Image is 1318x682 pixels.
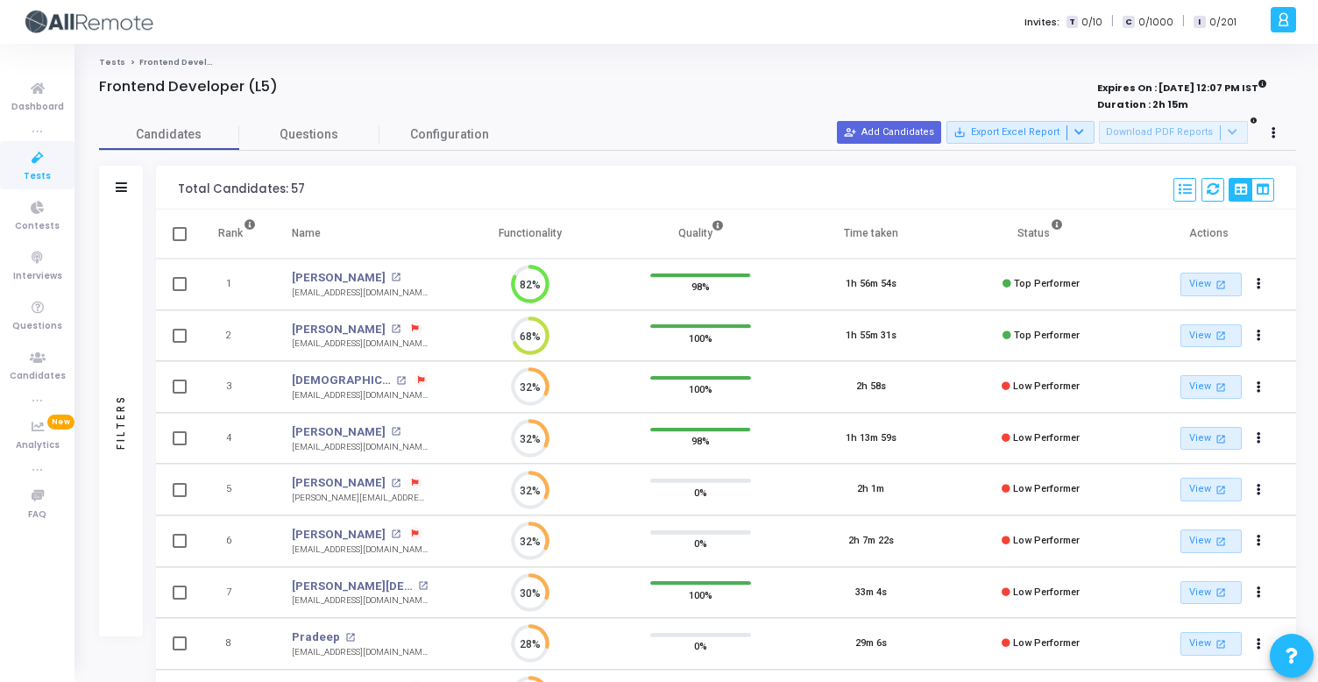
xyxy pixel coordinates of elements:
[391,427,400,437] mat-icon: open_in_new
[292,224,321,243] div: Name
[1229,178,1274,202] div: View Options
[1126,210,1296,259] th: Actions
[844,224,898,243] div: Time taken
[292,594,428,607] div: [EMAIL_ADDRESS][DOMAIN_NAME]
[292,543,428,557] div: [EMAIL_ADDRESS][DOMAIN_NAME]
[418,581,428,591] mat-icon: open_in_new
[13,269,62,284] span: Interviews
[396,376,406,386] mat-icon: open_in_new
[1013,380,1080,392] span: Low Performer
[200,515,274,567] td: 6
[200,413,274,465] td: 4
[1081,15,1102,30] span: 0/10
[99,57,1296,68] nav: breadcrumb
[1214,328,1229,343] mat-icon: open_in_new
[16,438,60,453] span: Analytics
[1180,427,1242,451] a: View
[846,431,896,446] div: 1h 13m 59s
[292,526,386,543] a: [PERSON_NAME]
[292,287,428,300] div: [EMAIL_ADDRESS][DOMAIN_NAME]
[24,169,51,184] span: Tests
[1014,278,1080,289] span: Top Performer
[200,361,274,413] td: 3
[1214,431,1229,446] mat-icon: open_in_new
[391,324,400,334] mat-icon: open_in_new
[1214,277,1229,292] mat-icon: open_in_new
[1182,12,1185,31] span: |
[1066,16,1078,29] span: T
[1246,375,1271,400] button: Actions
[1097,97,1188,111] strong: Duration : 2h 15m
[99,125,239,144] span: Candidates
[689,329,712,346] span: 100%
[292,389,428,402] div: [EMAIL_ADDRESS][DOMAIN_NAME]
[11,100,64,115] span: Dashboard
[391,479,400,488] mat-icon: open_in_new
[1214,534,1229,549] mat-icon: open_in_new
[1180,632,1242,656] a: View
[694,483,707,501] span: 0%
[689,586,712,603] span: 100%
[837,121,941,144] button: Add Candidates
[1180,581,1242,605] a: View
[956,210,1126,259] th: Status
[846,329,896,344] div: 1h 55m 31s
[844,126,856,139] mat-icon: person_add_alt
[113,326,129,519] div: Filters
[1214,585,1229,600] mat-icon: open_in_new
[1014,330,1080,341] span: Top Performer
[1194,16,1205,29] span: I
[691,432,710,450] span: 98%
[855,586,887,600] div: 33m 4s
[691,278,710,295] span: 98%
[200,567,274,619] td: 7
[1013,483,1080,494] span: Low Performer
[1246,426,1271,451] button: Actions
[1214,482,1229,497] mat-icon: open_in_new
[292,269,386,287] a: [PERSON_NAME]
[10,369,66,384] span: Candidates
[1246,580,1271,605] button: Actions
[1180,529,1242,553] a: View
[99,57,125,67] a: Tests
[200,310,274,362] td: 2
[1013,637,1080,649] span: Low Performer
[1013,586,1080,598] span: Low Performer
[22,4,153,39] img: logo
[1013,535,1080,546] span: Low Performer
[292,474,386,492] a: [PERSON_NAME]
[445,210,615,259] th: Functionality
[689,380,712,398] span: 100%
[1024,15,1059,30] label: Invites:
[292,646,428,659] div: [EMAIL_ADDRESS][DOMAIN_NAME]
[694,535,707,552] span: 0%
[953,126,966,139] mat-icon: save_alt
[1246,273,1271,297] button: Actions
[1180,375,1242,399] a: View
[292,441,428,454] div: [EMAIL_ADDRESS][DOMAIN_NAME]
[99,78,278,96] h4: Frontend Developer (L5)
[239,125,379,144] span: Questions
[292,321,386,338] a: [PERSON_NAME]
[1099,121,1248,144] button: Download PDF Reports
[391,273,400,282] mat-icon: open_in_new
[292,372,392,389] a: [DEMOGRAPHIC_DATA]
[1180,324,1242,348] a: View
[200,464,274,515] td: 5
[1246,529,1271,554] button: Actions
[1180,273,1242,296] a: View
[292,337,428,351] div: [EMAIL_ADDRESS][DOMAIN_NAME]
[694,637,707,655] span: 0%
[391,529,400,539] mat-icon: open_in_new
[1246,478,1271,502] button: Actions
[1214,380,1229,394] mat-icon: open_in_new
[292,578,414,595] a: [PERSON_NAME][DEMOGRAPHIC_DATA]
[47,415,74,430] span: New
[12,319,62,334] span: Questions
[292,423,386,441] a: [PERSON_NAME]
[200,210,274,259] th: Rank
[200,618,274,670] td: 8
[345,633,355,643] mat-icon: open_in_new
